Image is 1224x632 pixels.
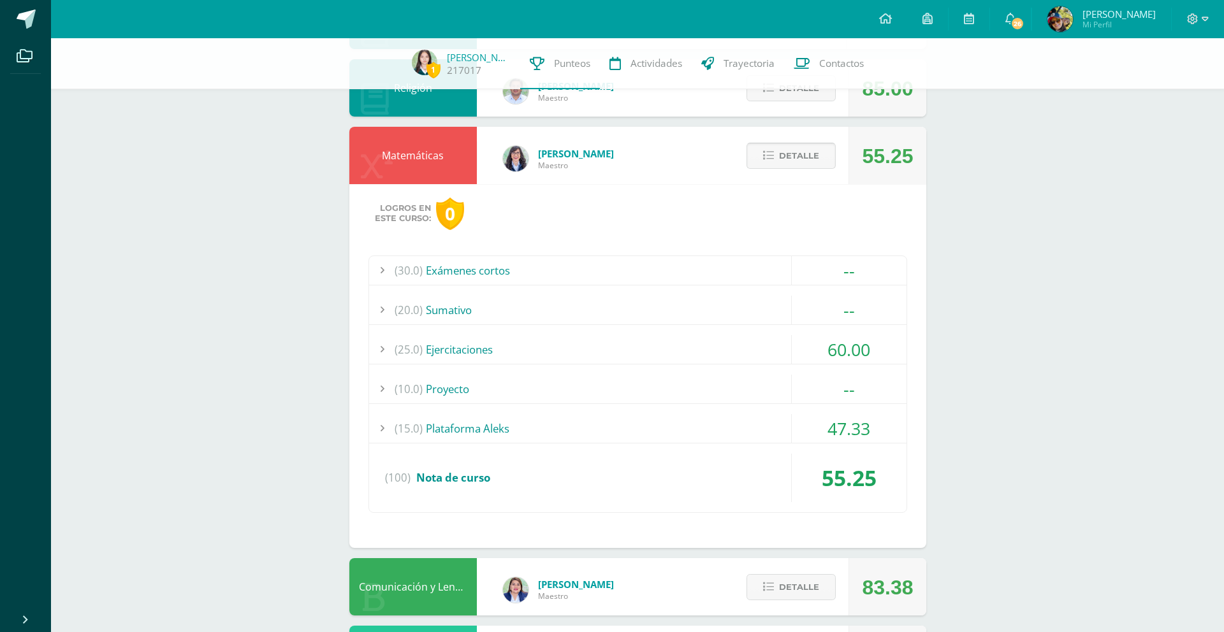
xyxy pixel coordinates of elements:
span: (20.0) [395,296,423,324]
span: Maestro [538,160,614,171]
span: Logros en este curso: [375,203,431,224]
div: 60.00 [792,335,907,364]
span: (25.0) [395,335,423,364]
div: Comunicación y Lenguaje Idioma Español [349,558,477,615]
span: Maestro [538,591,614,601]
span: Nota de curso [416,470,490,485]
span: [PERSON_NAME] [1082,8,1156,20]
div: 0 [436,197,464,230]
span: Mi Perfil [1082,19,1156,30]
a: Actividades [600,38,692,89]
a: [PERSON_NAME] [447,51,511,64]
div: -- [792,296,907,324]
button: Detalle [747,143,836,169]
a: 217017 [447,64,481,77]
img: 01c6c64f30021d4204c203f22eb207bb.png [503,146,528,171]
span: Punteos [554,57,590,70]
div: 55.25 [792,454,907,502]
span: Detalle [779,575,819,599]
span: (10.0) [395,375,423,403]
div: Sumativo [369,296,907,324]
div: 83.38 [862,559,913,616]
span: [PERSON_NAME] [538,578,614,591]
span: (30.0) [395,256,423,285]
div: 55.25 [862,127,913,185]
div: -- [792,375,907,403]
a: Punteos [520,38,600,89]
div: Ejercitaciones [369,335,907,364]
span: [PERSON_NAME] [538,147,614,160]
span: Contactos [819,57,864,70]
span: 1 [426,62,441,78]
img: 9328d5e98ceeb7b6b4c8a00374d795d3.png [1047,6,1073,32]
span: Detalle [779,144,819,168]
img: 9e386c109338fe129f7304ee11bb0e09.png [412,50,437,75]
div: Matemáticas [349,127,477,184]
span: Actividades [630,57,682,70]
img: f767cae2d037801592f2ba1a5db71a2a.png [503,78,528,104]
span: 26 [1010,17,1024,31]
button: Detalle [747,574,836,600]
span: (15.0) [395,414,423,443]
div: Proyecto [369,375,907,403]
a: Trayectoria [692,38,784,89]
img: 97caf0f34450839a27c93473503a1ec1.png [503,577,528,603]
span: Trayectoria [724,57,775,70]
div: -- [792,256,907,285]
div: Exámenes cortos [369,256,907,285]
span: (100) [385,454,411,502]
div: Plataforma Aleks [369,414,907,443]
a: Contactos [784,38,873,89]
span: Maestro [538,92,614,103]
div: 47.33 [792,414,907,443]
